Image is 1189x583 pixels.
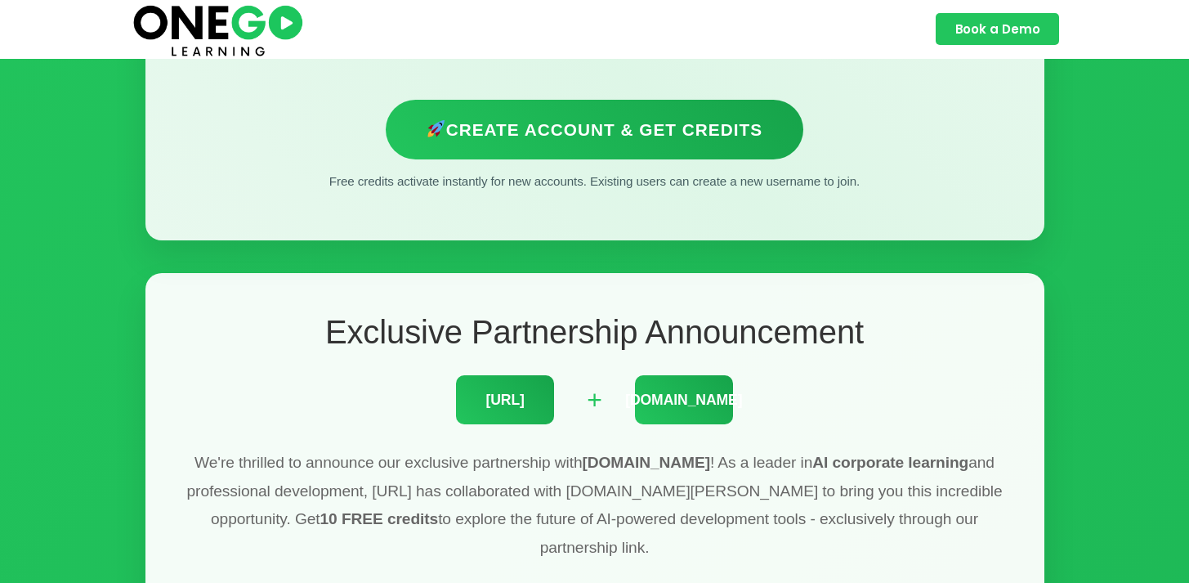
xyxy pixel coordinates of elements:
[178,314,1012,351] h2: Exclusive Partnership Announcement
[456,375,554,424] div: [URL]
[955,23,1040,35] span: Book a Demo
[587,379,602,421] div: +
[320,510,439,527] strong: 10 FREE credits
[178,449,1012,562] p: We're thrilled to announce our exclusive partnership with ! As a leader in and professional devel...
[936,13,1060,45] a: Book a Demo
[812,454,968,471] strong: AI corporate learning
[635,375,733,424] div: [DOMAIN_NAME]
[178,172,1012,191] p: Free credits activate instantly for new accounts. Existing users can create a new username to join.
[582,454,709,471] strong: [DOMAIN_NAME]
[386,100,803,159] a: Create Account & Get Credits
[427,120,445,137] img: 🚀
